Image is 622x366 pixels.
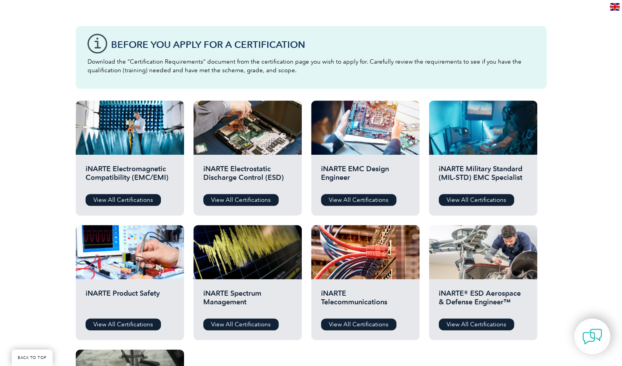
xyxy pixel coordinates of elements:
img: en [610,3,620,11]
a: View All Certifications [321,318,396,330]
p: Download the “Certification Requirements” document from the certification page you wish to apply ... [88,57,535,75]
h2: iNARTE Military Standard (MIL-STD) EMC Specialist [439,165,527,188]
a: View All Certifications [203,318,279,330]
h3: Before You Apply For a Certification [111,40,535,49]
h2: iNARTE Telecommunications [321,289,410,313]
a: View All Certifications [439,318,514,330]
img: contact-chat.png [582,327,602,346]
a: View All Certifications [321,194,396,206]
a: BACK TO TOP [12,350,53,366]
h2: iNARTE® ESD Aerospace & Defense Engineer™ [439,289,527,313]
h2: iNARTE Product Safety [86,289,174,313]
h2: iNARTE Electromagnetic Compatibility (EMC/EMI) [86,165,174,188]
h2: iNARTE Electrostatic Discharge Control (ESD) [203,165,292,188]
a: View All Certifications [439,194,514,206]
h2: iNARTE EMC Design Engineer [321,165,410,188]
h2: iNARTE Spectrum Management [203,289,292,313]
a: View All Certifications [86,318,161,330]
a: View All Certifications [86,194,161,206]
a: View All Certifications [203,194,279,206]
